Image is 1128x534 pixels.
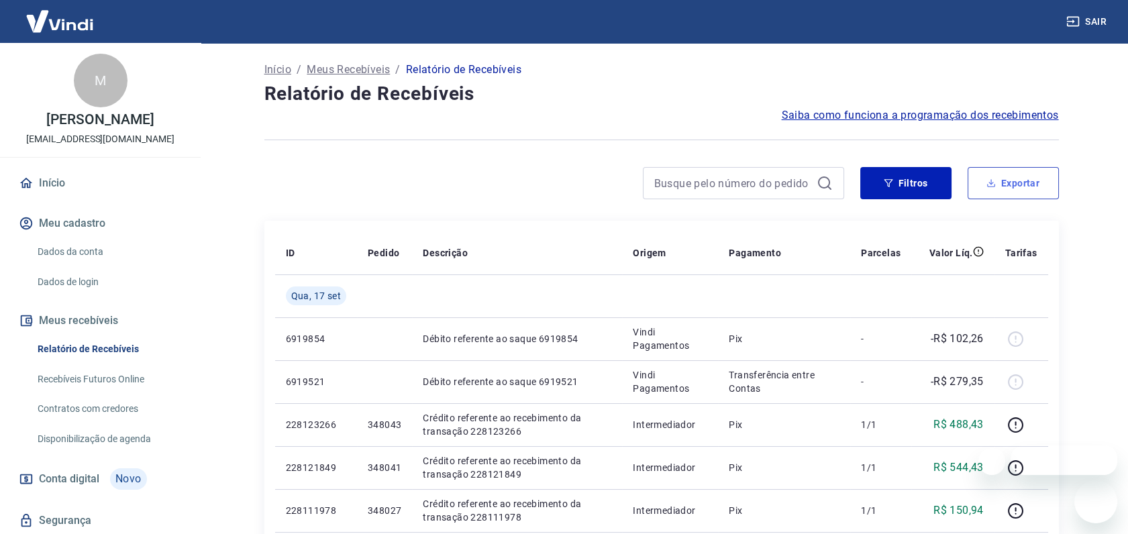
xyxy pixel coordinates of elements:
p: [PERSON_NAME] [46,113,154,127]
p: [EMAIL_ADDRESS][DOMAIN_NAME] [26,132,174,146]
div: M [74,54,127,107]
p: Débito referente ao saque 6919854 [423,332,611,345]
p: R$ 544,43 [933,460,984,476]
p: Intermediador [633,461,707,474]
button: Sair [1064,9,1112,34]
p: Débito referente ao saque 6919521 [423,375,611,388]
p: Pix [729,332,839,345]
span: Conta digital [39,470,99,488]
button: Meu cadastro [16,209,185,238]
p: 228111978 [286,504,346,517]
a: Meus Recebíveis [307,62,390,78]
iframe: Mensagem da empresa [1011,445,1117,475]
iframe: Fechar mensagem [978,448,1005,475]
p: R$ 488,43 [933,417,984,433]
p: 348041 [368,461,401,474]
input: Busque pelo número do pedido [654,173,811,193]
p: 1/1 [861,504,901,517]
p: Transferência entre Contas [729,368,839,395]
p: Pagamento [729,246,781,260]
p: 6919854 [286,332,346,345]
button: Exportar [968,167,1059,199]
a: Recebíveis Futuros Online [32,366,185,393]
p: - [861,332,901,345]
p: Crédito referente ao recebimento da transação 228111978 [423,497,611,524]
p: 1/1 [861,418,901,431]
p: Descrição [423,246,468,260]
p: Vindi Pagamentos [633,368,707,395]
img: Vindi [16,1,103,42]
p: Parcelas [861,246,901,260]
p: 6919521 [286,375,346,388]
p: Crédito referente ao recebimento da transação 228123266 [423,411,611,438]
p: 348027 [368,504,401,517]
a: Dados da conta [32,238,185,266]
p: R$ 150,94 [933,502,984,519]
p: / [395,62,400,78]
p: Vindi Pagamentos [633,325,707,352]
p: Intermediador [633,418,707,431]
p: Tarifas [1005,246,1037,260]
span: Qua, 17 set [291,289,341,303]
p: 228121849 [286,461,346,474]
span: Novo [110,468,147,490]
p: Relatório de Recebíveis [406,62,521,78]
button: Meus recebíveis [16,306,185,335]
p: Origem [633,246,666,260]
a: Início [16,168,185,198]
p: / [297,62,301,78]
a: Conta digitalNovo [16,463,185,495]
p: - [861,375,901,388]
p: -R$ 279,35 [931,374,984,390]
iframe: Botão para abrir a janela de mensagens [1074,480,1117,523]
p: Pix [729,418,839,431]
p: Valor Líq. [929,246,973,260]
p: Crédito referente ao recebimento da transação 228121849 [423,454,611,481]
p: -R$ 102,26 [931,331,984,347]
p: Intermediador [633,504,707,517]
a: Contratos com credores [32,395,185,423]
p: Pix [729,461,839,474]
a: Disponibilização de agenda [32,425,185,453]
a: Dados de login [32,268,185,296]
a: Saiba como funciona a programação dos recebimentos [782,107,1059,123]
p: 1/1 [861,461,901,474]
p: 348043 [368,418,401,431]
button: Filtros [860,167,952,199]
h4: Relatório de Recebíveis [264,81,1059,107]
p: Pix [729,504,839,517]
p: Pedido [368,246,399,260]
p: ID [286,246,295,260]
a: Início [264,62,291,78]
a: Relatório de Recebíveis [32,335,185,363]
p: 228123266 [286,418,346,431]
